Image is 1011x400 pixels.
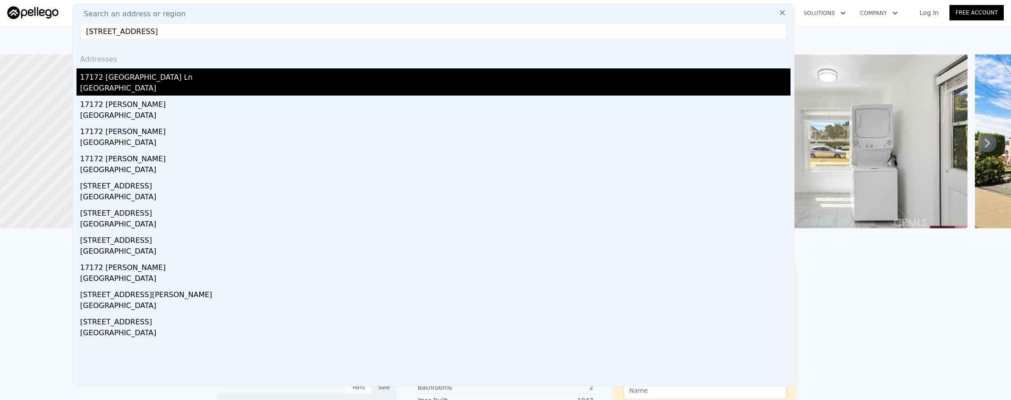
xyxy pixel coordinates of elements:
[418,383,506,392] div: Bathrooms
[80,110,791,123] div: [GEOGRAPHIC_DATA]
[346,381,372,393] div: Rent
[80,96,791,110] div: 17172 [PERSON_NAME]
[80,177,791,192] div: [STREET_ADDRESS]
[80,273,791,286] div: [GEOGRAPHIC_DATA]
[909,8,949,17] a: Log In
[80,246,791,259] div: [GEOGRAPHIC_DATA]
[80,313,791,328] div: [STREET_ADDRESS]
[80,231,791,246] div: [STREET_ADDRESS]
[80,259,791,273] div: 17172 [PERSON_NAME]
[80,150,791,164] div: 17172 [PERSON_NAME]
[80,137,791,150] div: [GEOGRAPHIC_DATA]
[707,54,968,228] img: Sale: 163263708 Parcel: 63851609
[80,23,787,39] input: Enter an address, city, region, neighborhood or zip code
[80,83,791,96] div: [GEOGRAPHIC_DATA]
[949,5,1004,20] a: Free Account
[77,47,791,68] div: Addresses
[80,123,791,137] div: 17172 [PERSON_NAME]
[80,300,791,313] div: [GEOGRAPHIC_DATA]
[623,382,786,399] input: Name
[80,68,791,83] div: 17172 [GEOGRAPHIC_DATA] Ln
[372,381,397,393] div: Sale
[80,192,791,204] div: [GEOGRAPHIC_DATA]
[77,9,186,19] span: Search an address or region
[796,5,853,21] button: Solutions
[80,204,791,219] div: [STREET_ADDRESS]
[7,6,58,19] img: Pellego
[80,286,791,300] div: [STREET_ADDRESS][PERSON_NAME]
[80,328,791,340] div: [GEOGRAPHIC_DATA]
[80,164,791,177] div: [GEOGRAPHIC_DATA]
[506,383,594,392] div: 2
[853,5,905,21] button: Company
[80,219,791,231] div: [GEOGRAPHIC_DATA]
